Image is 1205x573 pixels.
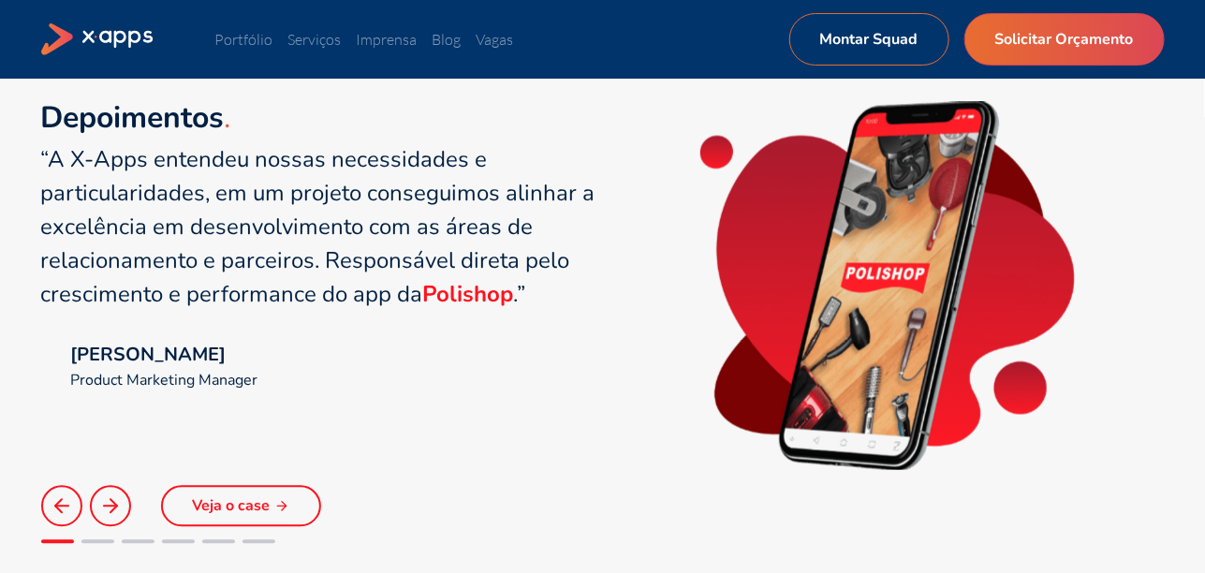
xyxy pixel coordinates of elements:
strong: Polishop [423,280,514,310]
a: Blog [433,30,462,49]
a: Solicitar Orçamento [964,13,1165,66]
a: Vagas [477,30,514,49]
a: Serviços [288,30,342,49]
a: Montar Squad [789,13,949,66]
a: Imprensa [357,30,418,49]
q: “A X-Apps entendeu nossas necessidades e particularidades, em um projeto conseguimos alinhar a ex... [41,145,595,310]
a: Portfólio [215,30,273,49]
strong: Depoimentos [41,98,225,139]
a: Veja o case [161,486,321,527]
div: [PERSON_NAME] [71,342,258,370]
div: Product Marketing Manager [71,370,258,392]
